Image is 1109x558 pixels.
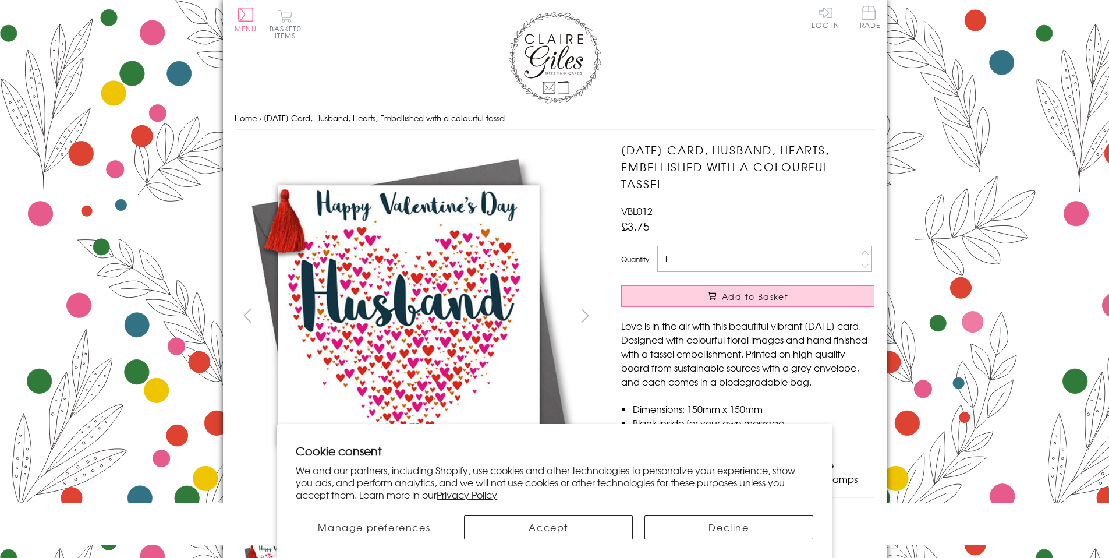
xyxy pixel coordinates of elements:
[235,112,257,123] a: Home
[264,112,506,123] span: [DATE] Card, Husband, Hearts, Embellished with a colourful tassel
[856,6,881,31] a: Trade
[259,112,261,123] span: ›
[633,402,874,416] li: Dimensions: 150mm x 150mm
[812,6,839,29] a: Log In
[235,23,257,34] span: Menu
[235,107,875,130] nav: breadcrumbs
[722,291,788,302] span: Add to Basket
[235,302,261,329] button: prev
[235,8,257,32] button: Menu
[296,443,813,459] h2: Cookie consent
[633,416,874,430] li: Blank inside for your own message
[621,285,874,307] button: Add to Basket
[437,488,497,502] a: Privacy Policy
[508,12,601,104] img: Claire Giles Greetings Cards
[598,142,947,491] img: Valentine's Day Card, Husband, Hearts, Embellished with a colourful tassel
[621,142,874,192] h1: [DATE] Card, Husband, Hearts, Embellished with a colourful tassel
[270,9,302,39] button: Basket0 items
[644,515,813,539] button: Decline
[621,204,653,218] span: VBL012
[572,302,598,329] button: next
[464,515,633,539] button: Accept
[296,464,813,500] p: We and our partners, including Shopify, use cookies and other technologies to personalize your ex...
[621,218,650,234] span: £3.75
[621,254,649,264] label: Quantity
[856,6,881,29] span: Trade
[275,23,302,41] span: 0 items
[296,515,452,539] button: Manage preferences
[234,142,583,491] img: Valentine's Day Card, Husband, Hearts, Embellished with a colourful tassel
[318,520,430,534] span: Manage preferences
[621,319,874,389] p: Love is in the air with this beautiful vibrant [DATE] card. Designed with colourful floral images...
